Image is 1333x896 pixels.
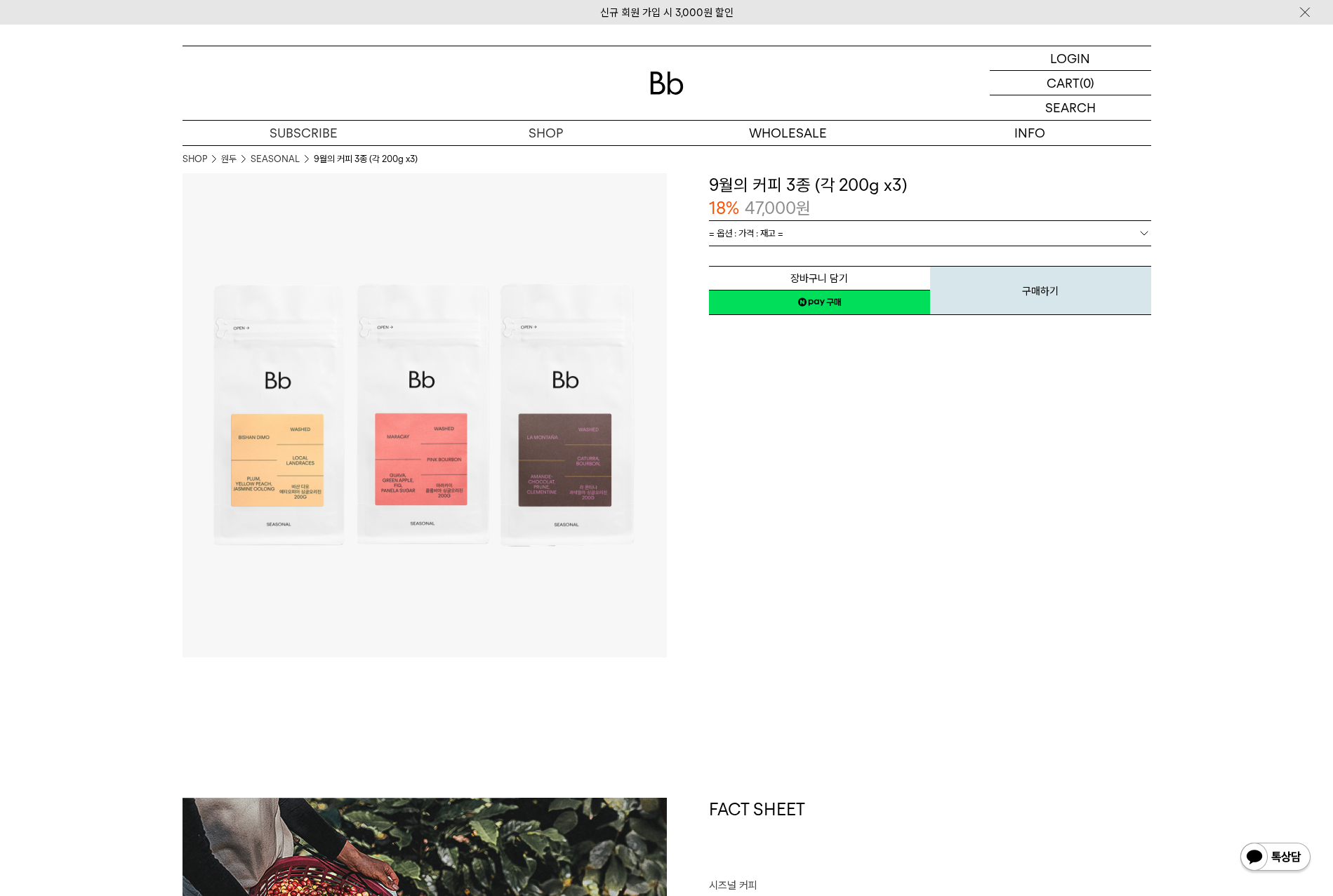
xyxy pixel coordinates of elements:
button: 장바구니 담기 [709,266,930,290]
a: 원두 [221,152,237,166]
img: 로고 [650,72,684,95]
p: 18% [709,196,739,220]
a: CART (0) [990,71,1151,95]
a: 신규 회원 가입 시 3,000원 할인 [600,6,734,19]
a: SHOP [183,152,207,166]
a: LOGIN [990,46,1151,71]
p: WHOLESALE [667,121,909,145]
a: 새창 [709,290,930,315]
li: 9월의 커피 3종 (각 200g x3) [314,152,418,166]
p: LOGIN [1050,46,1090,70]
img: 9월의 커피 3종 (각 200g x3) [183,173,667,657]
h3: 9월의 커피 3종 (각 200g x3) [709,173,1151,197]
a: SEASONAL [251,152,300,166]
img: 카카오톡 채널 1:1 채팅 버튼 [1239,841,1312,875]
span: 시즈널 커피 [709,879,757,892]
p: CART [1047,71,1080,95]
a: SUBSCRIBE [183,121,425,145]
p: (0) [1080,71,1094,95]
a: SHOP [425,121,667,145]
button: 구매하기 [930,266,1151,315]
span: = 옵션 : 가격 : 재고 = [709,221,783,246]
p: 47,000 [745,196,811,220]
p: SEARCH [1045,95,1096,120]
h1: FACT SHEET [709,798,1151,878]
p: INFO [909,121,1151,145]
span: 원 [796,198,811,218]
